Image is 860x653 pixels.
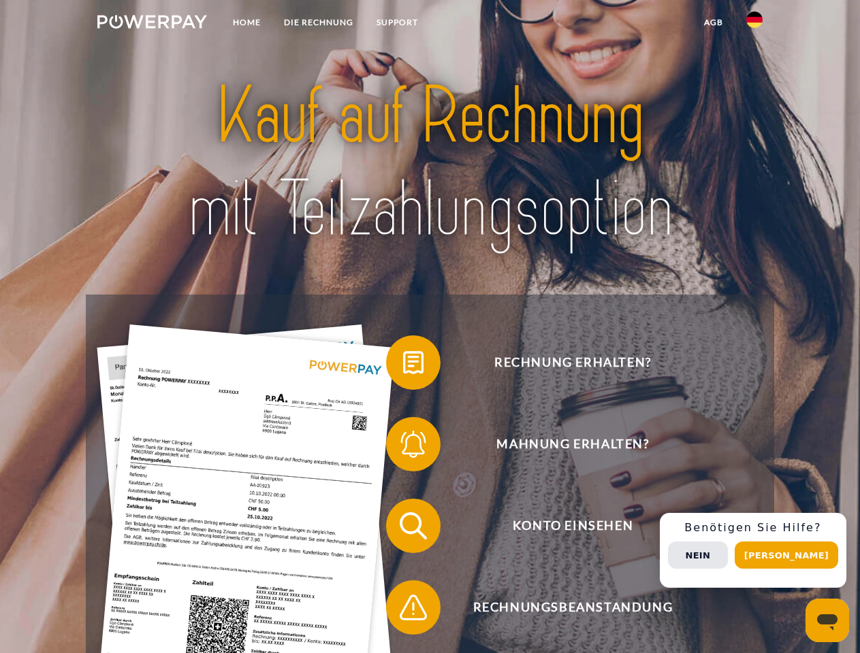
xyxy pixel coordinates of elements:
img: title-powerpay_de.svg [130,65,730,261]
a: SUPPORT [365,10,430,35]
span: Konto einsehen [406,499,739,553]
img: de [746,12,763,28]
h3: Benötigen Sie Hilfe? [668,521,838,535]
button: Nein [668,541,728,569]
a: agb [692,10,735,35]
img: qb_bill.svg [396,346,430,380]
button: Rechnungsbeanstandung [386,580,740,635]
iframe: Schaltfläche zum Öffnen des Messaging-Fensters [806,599,849,642]
button: Mahnung erhalten? [386,417,740,471]
a: Home [221,10,272,35]
img: qb_search.svg [396,509,430,543]
button: Rechnung erhalten? [386,335,740,390]
span: Rechnung erhalten? [406,335,739,390]
span: Mahnung erhalten? [406,417,739,471]
img: qb_warning.svg [396,590,430,624]
div: Schnellhilfe [660,513,846,588]
button: Konto einsehen [386,499,740,553]
button: [PERSON_NAME] [735,541,838,569]
span: Rechnungsbeanstandung [406,580,739,635]
img: qb_bell.svg [396,427,430,461]
img: logo-powerpay-white.svg [97,15,207,29]
a: DIE RECHNUNG [272,10,365,35]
